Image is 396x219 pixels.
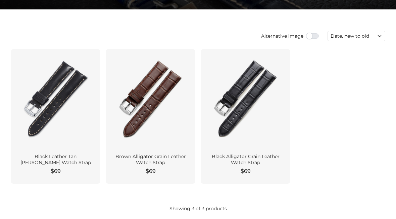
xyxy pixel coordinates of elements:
[106,49,195,184] a: Brown Alligator Grain Leather Watch Strap Brown Alligator Grain Leather Watch Strap $69
[51,167,61,175] span: $69
[114,154,187,166] div: Brown Alligator Grain Leather Watch Strap
[241,167,251,175] span: $69
[146,167,156,175] span: $69
[11,205,385,212] div: Showing 3 of 3 products
[209,154,282,166] div: Black Alligator Grain Leather Watch Strap
[261,33,303,39] span: Alternative image
[11,49,100,184] a: Black Leather Tan Stich Watch Strap Black Leather Tan [PERSON_NAME] Watch Strap $69
[19,154,92,166] div: Black Leather Tan [PERSON_NAME] Watch Strap
[306,33,319,39] input: Use setting
[201,49,290,184] a: Black Alligator Grain Leather Watch Strap Black Alligator Grain Leather Watch Strap $69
